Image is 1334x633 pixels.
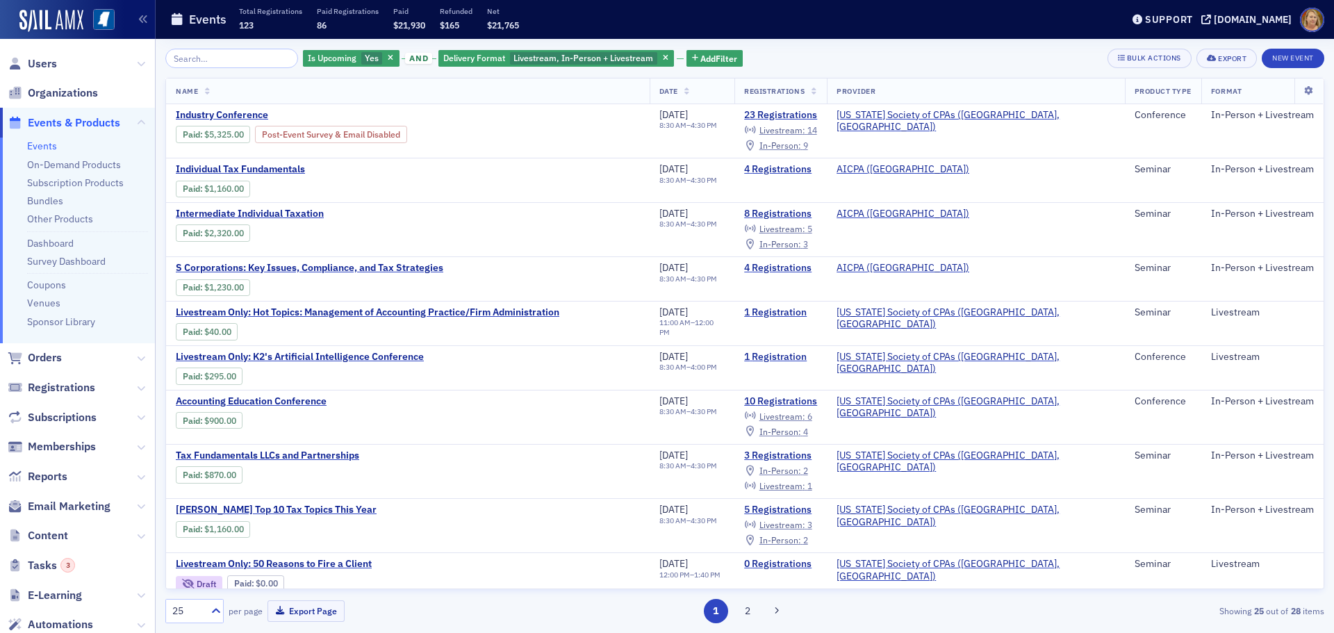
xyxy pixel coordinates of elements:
[183,524,200,534] a: Paid
[176,558,409,570] a: Livestream Only: 50 Reasons to Fire a Client
[659,461,717,470] div: –
[1214,13,1292,26] div: [DOMAIN_NAME]
[176,395,409,408] a: Accounting Education Conference
[1211,86,1242,96] span: Format
[443,52,505,63] span: Delivery Format
[8,85,98,101] a: Organizations
[1135,504,1192,516] div: Seminar
[744,395,817,408] a: 10 Registrations
[1288,605,1303,617] strong: 28
[234,578,256,589] span: :
[1135,450,1192,462] div: Seminar
[659,274,717,283] div: –
[183,183,204,194] span: :
[229,605,263,617] label: per page
[176,368,242,384] div: Paid: 2 - $29500
[183,416,200,426] a: Paid
[659,406,686,416] time: 8:30 AM
[759,534,801,545] span: In-Person :
[8,56,57,72] a: Users
[807,519,812,530] span: 3
[487,6,519,16] p: Net
[744,86,805,96] span: Registrations
[183,416,204,426] span: :
[176,279,250,296] div: Paid: 6 - $123000
[744,520,812,531] a: Livestream: 3
[204,470,236,480] span: $870.00
[183,228,200,238] a: Paid
[28,56,57,72] span: Users
[807,124,817,135] span: 14
[204,371,236,381] span: $295.00
[8,528,68,543] a: Content
[60,558,75,573] div: 3
[204,416,236,426] span: $900.00
[803,465,808,476] span: 2
[803,140,808,151] span: 9
[837,351,1114,375] a: [US_STATE] Society of CPAs ([GEOGRAPHIC_DATA], [GEOGRAPHIC_DATA])
[183,129,204,140] span: :
[28,85,98,101] span: Organizations
[176,323,238,340] div: Paid: 1 - $4000
[27,176,124,189] a: Subscription Products
[1127,54,1181,62] div: Bulk Actions
[659,395,688,407] span: [DATE]
[837,163,969,176] span: AICPA (Durham)
[1135,306,1192,319] div: Seminar
[28,558,75,573] span: Tasks
[28,469,67,484] span: Reports
[735,599,759,623] button: 2
[837,395,1114,420] span: Mississippi Society of CPAs (Ridgeland, MS)
[19,10,83,32] img: SailAMX
[1300,8,1324,32] span: Profile
[837,109,1114,133] span: Mississippi Society of CPAs (Ridgeland, MS)
[438,50,674,67] div: Livestream, In-Person + Livestream
[837,163,969,176] a: AICPA ([GEOGRAPHIC_DATA])
[183,327,200,337] a: Paid
[659,318,725,336] div: –
[744,109,817,122] a: 23 Registrations
[691,461,717,470] time: 4:30 PM
[1135,208,1192,220] div: Seminar
[686,50,743,67] button: AddFilter
[176,576,222,591] div: Draft
[659,570,720,579] div: –
[744,163,817,176] a: 4 Registrations
[204,327,231,337] span: $40.00
[440,6,472,16] p: Refunded
[183,282,204,293] span: :
[365,52,379,63] span: Yes
[267,600,345,622] button: Export Page
[807,480,812,491] span: 1
[744,504,817,516] a: 5 Registrations
[28,588,82,603] span: E-Learning
[744,535,807,546] a: In-Person: 2
[176,306,559,319] span: Livestream Only: Hot Topics: Management of Accounting Practice/Firm Administration
[659,274,686,283] time: 8:30 AM
[1135,262,1192,274] div: Seminar
[759,519,805,530] span: Livestream :
[659,121,717,130] div: –
[176,504,409,516] span: Surgent's Top 10 Tax Topics This Year
[803,238,808,249] span: 3
[402,53,436,64] button: and
[659,108,688,121] span: [DATE]
[759,223,805,234] span: Livestream :
[176,109,409,122] span: Industry Conference
[176,163,409,176] a: Individual Tax Fundamentals
[28,528,68,543] span: Content
[93,9,115,31] img: SailAMX
[659,516,717,525] div: –
[183,470,204,480] span: :
[8,499,110,514] a: Email Marketing
[837,450,1114,474] a: [US_STATE] Society of CPAs ([GEOGRAPHIC_DATA], [GEOGRAPHIC_DATA])
[659,86,678,96] span: Date
[1262,49,1324,68] button: New Event
[659,449,688,461] span: [DATE]
[27,297,60,309] a: Venues
[1135,351,1192,363] div: Conference
[27,195,63,207] a: Bundles
[659,219,686,229] time: 8:30 AM
[176,126,250,142] div: Paid: 26 - $532500
[807,411,812,422] span: 6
